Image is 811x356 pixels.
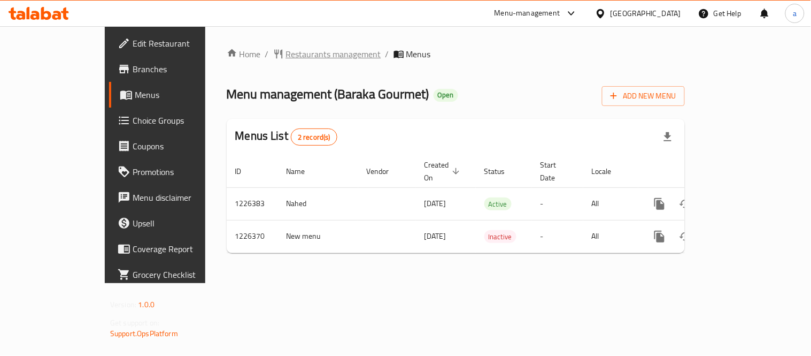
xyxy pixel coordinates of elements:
[424,229,446,243] span: [DATE]
[484,231,516,243] span: Inactive
[110,298,136,312] span: Version:
[227,48,261,60] a: Home
[109,262,240,287] a: Grocery Checklist
[110,316,159,330] span: Get support on:
[109,185,240,210] a: Menu disclaimer
[133,37,231,50] span: Edit Restaurant
[227,82,429,106] span: Menu management ( Baraka Gourmet )
[133,140,231,153] span: Coupons
[611,89,676,103] span: Add New Menu
[484,165,519,178] span: Status
[434,89,458,102] div: Open
[227,187,278,220] td: 1226383
[133,114,231,127] span: Choice Groups
[273,48,381,60] a: Restaurants management
[484,198,512,210] div: Active
[133,268,231,281] span: Grocery Checklist
[655,124,681,150] div: Export file
[287,165,319,178] span: Name
[793,7,797,19] span: a
[227,155,758,253] table: enhanced table
[647,224,673,249] button: more
[367,165,403,178] span: Vendor
[235,128,337,146] h2: Menus List
[109,31,240,56] a: Edit Restaurant
[592,165,625,178] span: Locale
[138,298,155,312] span: 1.0.0
[110,327,178,340] a: Support.OpsPlatform
[673,224,698,249] button: Change Status
[109,56,240,82] a: Branches
[133,63,231,75] span: Branches
[611,7,681,19] div: [GEOGRAPHIC_DATA]
[109,236,240,262] a: Coverage Report
[406,48,431,60] span: Menus
[109,159,240,185] a: Promotions
[291,128,337,146] div: Total records count
[484,198,512,210] span: Active
[109,108,240,133] a: Choice Groups
[638,155,758,188] th: Actions
[385,48,389,60] li: /
[540,158,570,184] span: Start Date
[495,7,560,20] div: Menu-management
[133,243,231,255] span: Coverage Report
[133,191,231,204] span: Menu disclaimer
[532,220,583,253] td: -
[602,86,685,106] button: Add New Menu
[227,220,278,253] td: 1226370
[109,82,240,108] a: Menus
[109,133,240,159] a: Coupons
[109,210,240,236] a: Upsell
[235,165,256,178] span: ID
[434,90,458,100] span: Open
[135,88,231,101] span: Menus
[647,191,673,217] button: more
[424,196,446,210] span: [DATE]
[424,158,463,184] span: Created On
[278,220,358,253] td: New menu
[265,48,269,60] li: /
[291,132,337,142] span: 2 record(s)
[673,191,698,217] button: Change Status
[532,187,583,220] td: -
[133,165,231,178] span: Promotions
[278,187,358,220] td: Nahed
[133,217,231,230] span: Upsell
[583,220,638,253] td: All
[286,48,381,60] span: Restaurants management
[583,187,638,220] td: All
[227,48,685,60] nav: breadcrumb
